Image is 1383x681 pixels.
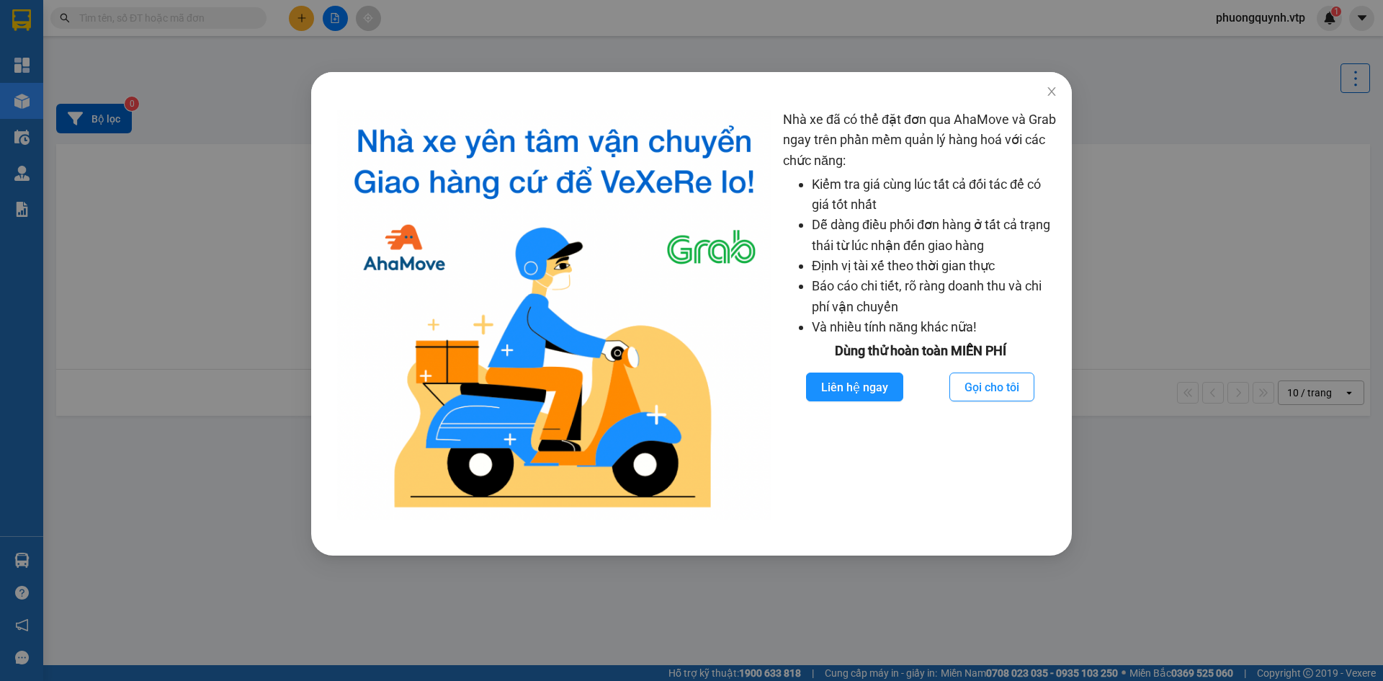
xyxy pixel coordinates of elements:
[812,215,1057,256] li: Dễ dàng điều phối đơn hàng ở tất cả trạng thái từ lúc nhận đến giao hàng
[337,110,771,520] img: logo
[812,317,1057,337] li: Và nhiều tính năng khác nữa!
[949,373,1034,401] button: Gọi cho tôi
[806,373,903,401] button: Liên hệ ngay
[812,256,1057,276] li: Định vị tài xế theo thời gian thực
[964,378,1019,396] span: Gọi cho tôi
[1046,86,1057,97] span: close
[783,110,1057,520] div: Nhà xe đã có thể đặt đơn qua AhaMove và Grab ngay trên phần mềm quản lý hàng hoá với các chức năng:
[1031,72,1072,112] button: Close
[812,174,1057,215] li: Kiểm tra giá cùng lúc tất cả đối tác để có giá tốt nhất
[821,378,888,396] span: Liên hệ ngay
[812,276,1057,317] li: Báo cáo chi tiết, rõ ràng doanh thu và chi phí vận chuyển
[783,341,1057,361] div: Dùng thử hoàn toàn MIỄN PHÍ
